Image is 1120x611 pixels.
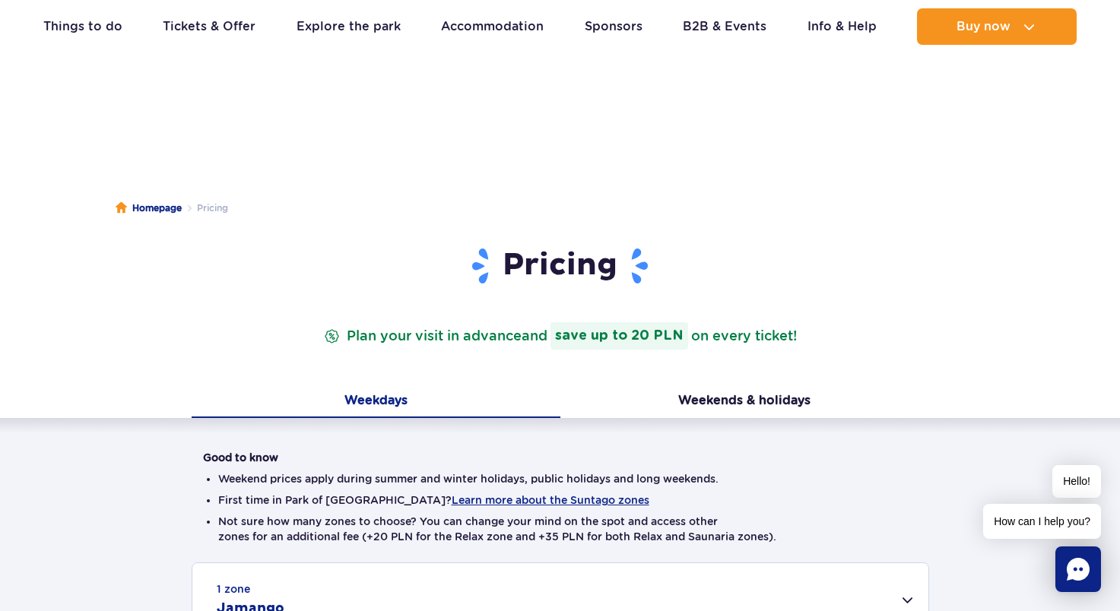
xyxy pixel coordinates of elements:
[43,8,122,45] a: Things to do
[1055,546,1101,592] div: Chat
[218,514,903,544] li: Not sure how many zones to choose? You can change your mind on the spot and access other zones fo...
[218,492,903,508] li: First time in Park of [GEOGRAPHIC_DATA]?
[203,246,918,286] h1: Pricing
[297,8,401,45] a: Explore the park
[116,201,182,216] a: Homepage
[452,494,649,506] button: Learn more about the Suntago zones
[441,8,544,45] a: Accommodation
[1052,465,1101,498] span: Hello!
[217,581,250,597] small: 1 zone
[957,20,1011,33] span: Buy now
[218,471,903,486] li: Weekend prices apply during summer and winter holidays, public holidays and long weekends.
[807,8,877,45] a: Info & Help
[163,8,255,45] a: Tickets & Offer
[550,322,688,350] strong: save up to 20 PLN
[203,451,278,464] strong: Good to know
[585,8,642,45] a: Sponsors
[182,201,228,216] li: Pricing
[983,504,1101,539] span: How can I help you?
[192,386,560,418] button: Weekdays
[560,386,929,418] button: Weekends & holidays
[917,8,1077,45] button: Buy now
[683,8,766,45] a: B2B & Events
[321,322,800,350] p: Plan your visit in advance on every ticket!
